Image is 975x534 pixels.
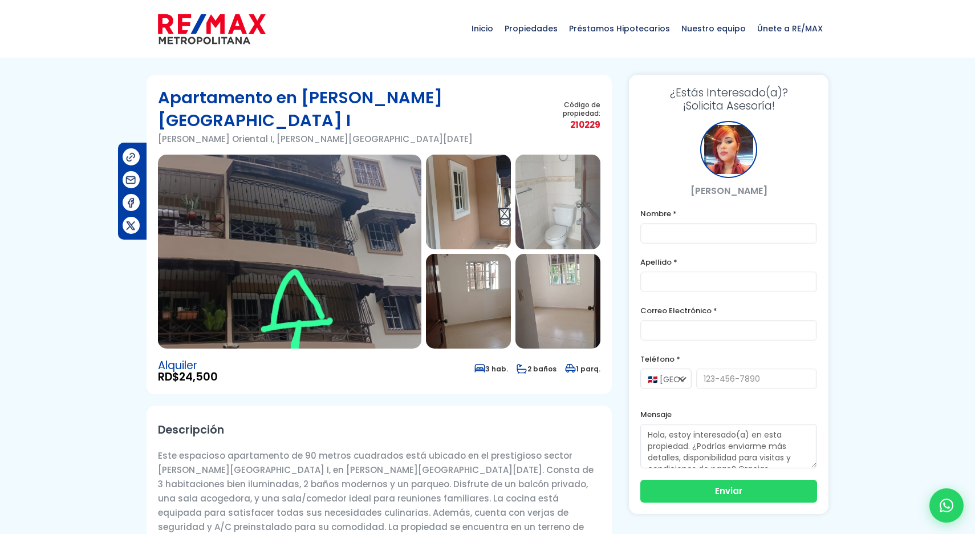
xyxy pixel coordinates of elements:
[158,86,540,132] h1: Apartamento en [PERSON_NAME][GEOGRAPHIC_DATA] I
[640,86,817,99] span: ¿Estás Interesado(a)?
[125,220,137,232] img: Compartir
[466,11,499,46] span: Inicio
[515,155,600,249] img: Apartamento en Prado Oriental I
[640,424,817,468] textarea: Hola, estoy interesado(a) en esta propiedad. ¿Podrías enviarme más detalles, disponibilidad para ...
[426,155,511,249] img: Apartamento en Prado Oriental I
[125,174,137,186] img: Compartir
[565,364,600,374] span: 1 parq.
[540,100,600,118] span: Código de propiedad:
[158,155,421,349] img: Apartamento en Prado Oriental I
[563,11,676,46] span: Préstamos Hipotecarios
[640,304,817,318] label: Correo Electrónico *
[515,254,600,349] img: Apartamento en Prado Oriental I
[426,254,511,349] img: Apartamento en Prado Oriental I
[540,118,600,132] span: 210229
[700,121,757,178] div: Maricela Dominguez
[696,369,817,389] input: 123-456-7890
[640,207,817,221] label: Nombre *
[158,417,600,443] h2: Descripción
[640,255,817,269] label: Apellido *
[640,184,817,198] p: [PERSON_NAME]
[125,197,137,209] img: Compartir
[640,352,817,366] label: Teléfono *
[676,11,751,46] span: Nuestro equipo
[517,364,556,374] span: 2 baños
[640,480,817,503] button: Enviar
[179,369,218,385] span: 24,500
[158,371,218,383] span: RD$
[474,364,508,374] span: 3 hab.
[158,360,218,371] span: Alquiler
[158,132,540,146] p: [PERSON_NAME] Oriental I, [PERSON_NAME][GEOGRAPHIC_DATA][DATE]
[125,151,137,163] img: Compartir
[499,11,563,46] span: Propiedades
[751,11,828,46] span: Únete a RE/MAX
[640,86,817,112] h3: ¡Solicita Asesoría!
[640,407,817,422] label: Mensaje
